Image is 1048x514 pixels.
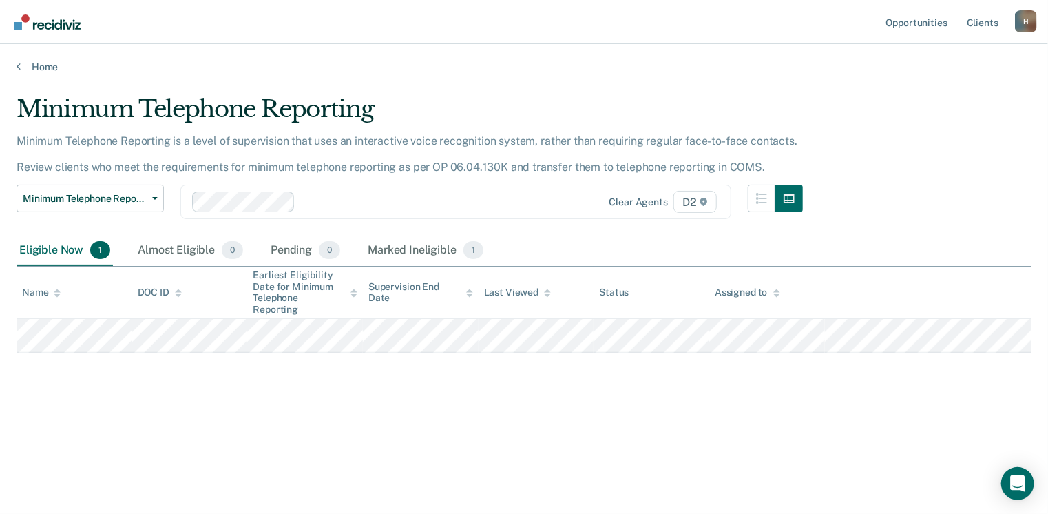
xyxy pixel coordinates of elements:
[609,196,668,208] div: Clear agents
[365,236,486,266] div: Marked Ineligible1
[268,236,343,266] div: Pending0
[1015,10,1037,32] button: Profile dropdown button
[319,241,340,259] span: 0
[14,14,81,30] img: Recidiviz
[17,134,797,174] p: Minimum Telephone Reporting is a level of supervision that uses an interactive voice recognition ...
[253,269,357,316] div: Earliest Eligibility Date for Minimum Telephone Reporting
[222,241,243,259] span: 0
[1001,467,1034,500] div: Open Intercom Messenger
[599,287,629,298] div: Status
[138,287,182,298] div: DOC ID
[1015,10,1037,32] div: H
[23,193,147,205] span: Minimum Telephone Reporting
[673,191,717,213] span: D2
[484,287,551,298] div: Last Viewed
[17,236,113,266] div: Eligible Now1
[17,95,803,134] div: Minimum Telephone Reporting
[90,241,110,259] span: 1
[17,61,1031,73] a: Home
[22,287,61,298] div: Name
[17,185,164,212] button: Minimum Telephone Reporting
[135,236,246,266] div: Almost Eligible0
[368,281,473,305] div: Supervision End Date
[463,241,483,259] span: 1
[715,287,779,298] div: Assigned to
